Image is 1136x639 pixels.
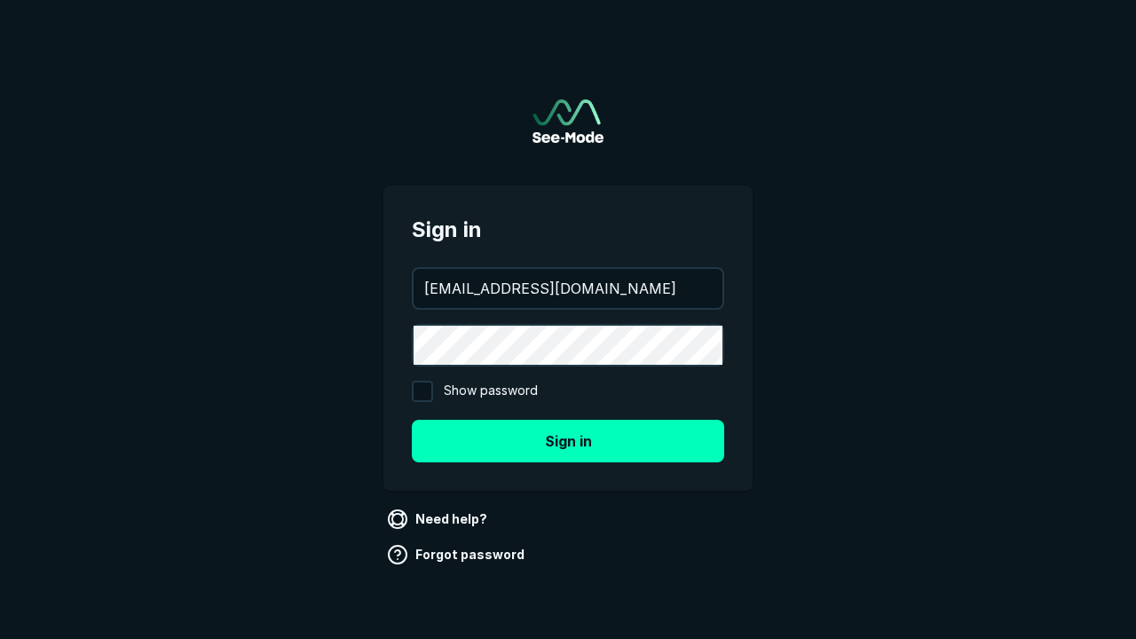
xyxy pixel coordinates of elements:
[414,269,722,308] input: your@email.com
[412,420,724,462] button: Sign in
[383,505,494,533] a: Need help?
[444,381,538,402] span: Show password
[412,214,724,246] span: Sign in
[532,99,603,143] img: See-Mode Logo
[383,540,532,569] a: Forgot password
[532,99,603,143] a: Go to sign in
